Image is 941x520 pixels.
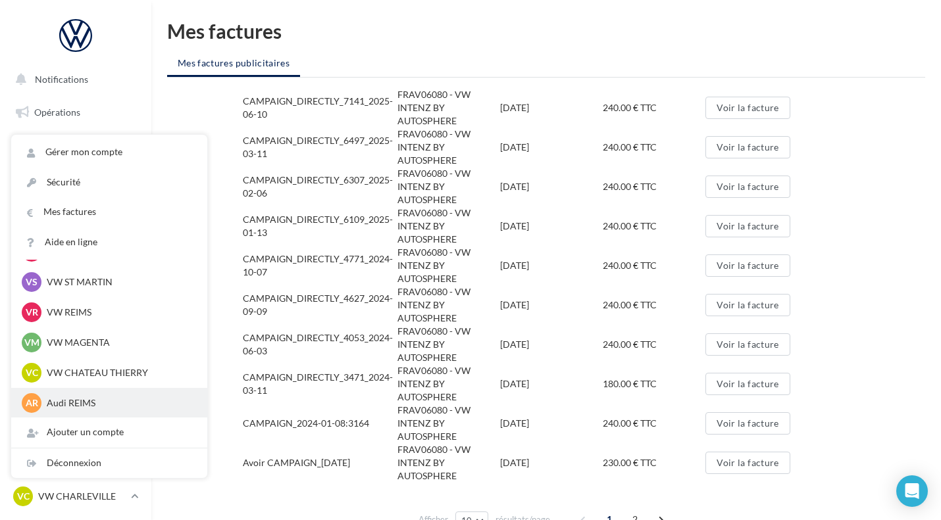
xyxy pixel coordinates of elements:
p: VW CHARLEVILLE [38,490,126,503]
div: FRAV06080 - VW INTENZ BY AUTOSPHERE [397,325,500,364]
a: Boîte de réception17 [8,131,143,159]
div: 180.00 € TTC [603,377,705,390]
button: Voir la facture [705,333,790,356]
span: VM [24,336,39,349]
button: Voir la facture [705,452,790,474]
a: Contacts [8,230,143,258]
div: FRAV06080 - VW INTENZ BY AUTOSPHERE [397,128,500,167]
a: Gérer mon compte [11,137,207,167]
p: VW ST MARTIN [47,275,191,289]
div: [DATE] [500,456,603,469]
div: CAMPAIGN_DIRECTLY_4771_2024-10-07 [243,252,397,279]
button: Voir la facture [705,412,790,435]
a: Opérations [8,99,143,126]
div: 240.00 € TTC [603,298,705,312]
div: 240.00 € TTC [603,259,705,272]
div: 240.00 € TTC [603,101,705,114]
div: FRAV06080 - VW INTENZ BY AUTOSPHERE [397,206,500,246]
div: CAMPAIGN_DIRECTLY_4627_2024-09-09 [243,292,397,318]
h1: Mes factures [167,21,925,41]
div: [DATE] [500,377,603,390]
div: FRAV06080 - VW INTENZ BY AUTOSPHERE [397,443,500,483]
button: Voir la facture [705,373,790,395]
a: Sécurité [11,168,207,197]
span: Notifications [35,74,88,85]
button: Voir la facture [705,215,790,237]
a: Visibilité en ligne [8,165,143,193]
div: 240.00 € TTC [603,338,705,351]
button: Notifications [8,66,138,93]
div: FRAV06080 - VW INTENZ BY AUTOSPHERE [397,88,500,128]
div: [DATE] [500,298,603,312]
a: Médiathèque [8,263,143,291]
div: Déconnexion [11,448,207,478]
button: Voir la facture [705,294,790,316]
span: AR [26,396,38,410]
div: 230.00 € TTC [603,456,705,469]
div: Avoir CAMPAIGN_[DATE] [243,456,397,469]
div: CAMPAIGN_2024-01-08:3164 [243,417,397,430]
a: VC VW CHARLEVILLE [11,484,141,509]
a: PLV et print personnalisable [8,328,143,367]
span: VC [17,490,30,503]
span: VC [26,366,38,379]
span: Opérations [34,106,80,118]
a: Calendrier [8,296,143,323]
div: [DATE] [500,141,603,154]
div: [DATE] [500,259,603,272]
div: Open Intercom Messenger [896,475,928,507]
p: VW MAGENTA [47,336,191,349]
div: CAMPAIGN_DIRECTLY_7141_2025-06-10 [243,95,397,121]
div: [DATE] [500,338,603,351]
div: FRAV06080 - VW INTENZ BY AUTOSPHERE [397,285,500,325]
div: 240.00 € TTC [603,417,705,430]
button: Voir la facture [705,136,790,158]
div: CAMPAIGN_DIRECTLY_6497_2025-03-11 [243,134,397,160]
a: Campagnes DataOnDemand [8,372,143,411]
button: Voir la facture [705,176,790,198]
a: Campagnes [8,198,143,225]
p: Audi REIMS [47,396,191,410]
div: FRAV06080 - VW INTENZ BY AUTOSPHERE [397,167,500,206]
div: CAMPAIGN_DIRECTLY_4053_2024-06-03 [243,331,397,358]
a: Mes factures [11,197,207,227]
div: Ajouter un compte [11,417,207,447]
div: FRAV06080 - VW INTENZ BY AUTOSPHERE [397,364,500,404]
div: FRAV06080 - VW INTENZ BY AUTOSPHERE [397,246,500,285]
p: VW REIMS [47,306,191,319]
span: VR [26,306,38,319]
div: 240.00 € TTC [603,180,705,193]
div: [DATE] [500,417,603,430]
span: VS [26,275,38,289]
div: [DATE] [500,101,603,114]
a: Aide en ligne [11,227,207,257]
div: 240.00 € TTC [603,141,705,154]
div: FRAV06080 - VW INTENZ BY AUTOSPHERE [397,404,500,443]
div: CAMPAIGN_DIRECTLY_3471_2024-03-11 [243,371,397,397]
div: [DATE] [500,180,603,193]
div: CAMPAIGN_DIRECTLY_6307_2025-02-06 [243,174,397,200]
button: Voir la facture [705,97,790,119]
div: CAMPAIGN_DIRECTLY_6109_2025-01-13 [243,213,397,239]
div: 240.00 € TTC [603,220,705,233]
p: VW CHATEAU THIERRY [47,366,191,379]
div: [DATE] [500,220,603,233]
button: Voir la facture [705,254,790,277]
